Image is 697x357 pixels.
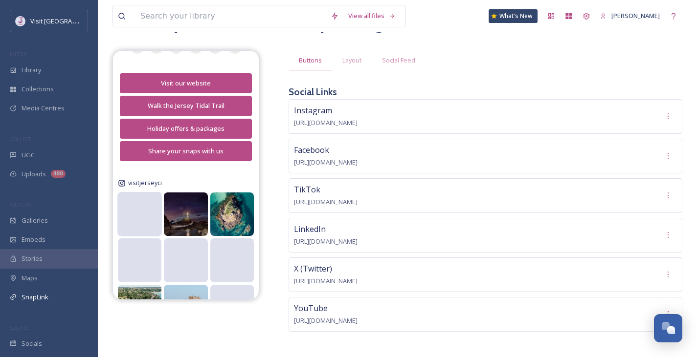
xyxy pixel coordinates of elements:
[10,324,29,331] span: SOCIALS
[125,147,247,156] div: Share your snaps with us
[22,169,46,179] span: Uploads
[16,16,25,26] img: Events-Jersey-Logo.png
[654,314,682,342] button: Open Chat
[51,170,66,178] div: 480
[120,96,252,116] button: Walk the Jersey Tidal Trail
[294,276,358,285] span: [URL][DOMAIN_NAME]
[22,254,43,263] span: Stories
[118,285,161,328] img: 531320749_18515051689056563_8235050752770127204_n.jpg
[294,105,332,116] span: Instagram
[135,5,326,27] input: Search your library
[125,101,247,110] div: Walk the Jersey Tidal Trail
[164,285,207,328] img: 530521529_18514860967056563_2419660399246579516_n.jpg
[294,197,358,206] span: [URL][DOMAIN_NAME]
[125,79,247,88] div: Visit our website
[30,16,106,25] span: Visit [GEOGRAPHIC_DATA]
[294,316,358,325] span: [URL][DOMAIN_NAME]
[120,73,252,93] button: Visit our website
[128,178,162,188] span: visitjerseyci
[382,56,415,65] span: Social Feed
[294,184,320,195] span: TikTok
[22,65,41,75] span: Library
[120,119,252,139] button: Holiday offers & packages
[342,56,361,65] span: Layout
[294,237,358,246] span: [URL][DOMAIN_NAME]
[294,303,328,314] span: YouTube
[22,235,45,244] span: Embeds
[294,145,329,155] span: Facebook
[611,11,660,20] span: [PERSON_NAME]
[489,9,538,23] a: What's New
[294,263,332,274] span: X (Twitter)
[10,50,27,58] span: MEDIA
[22,104,65,113] span: Media Centres
[343,6,401,25] a: View all files
[299,56,322,65] span: Buttons
[10,201,32,208] span: WIDGETS
[294,224,326,234] span: LinkedIn
[294,118,358,127] span: [URL][DOMAIN_NAME]
[22,216,48,225] span: Galleries
[289,85,337,99] h3: Social Links
[10,135,31,143] span: COLLECT
[164,192,207,236] img: 533386635_18516284437056563_1986192723984615443_n.jpg
[125,124,247,133] div: Holiday offers & packages
[120,141,252,161] button: Share your snaps with us
[294,158,358,167] span: [URL][DOMAIN_NAME]
[22,84,54,94] span: Collections
[595,6,665,25] a: [PERSON_NAME]
[22,273,38,283] span: Maps
[210,192,254,236] img: 533858113_18516106024056563_677337173109938581_n.jpg
[22,339,42,348] span: Socials
[22,150,35,160] span: UGC
[22,293,48,302] span: SnapLink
